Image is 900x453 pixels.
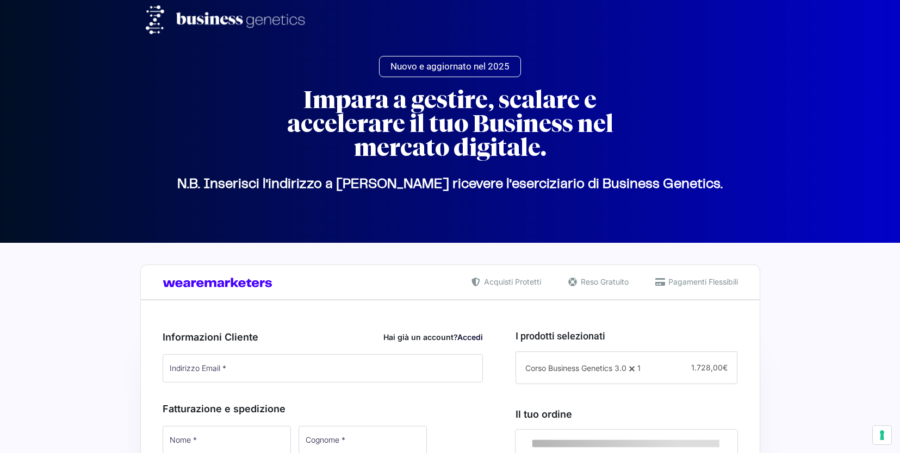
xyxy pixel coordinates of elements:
span: Pagamenti Flessibili [666,276,738,287]
span: Reso Gratuito [578,276,629,287]
span: Acquisti Protetti [481,276,541,287]
div: Hai già un account? [383,331,483,343]
h3: I prodotti selezionati [516,329,737,343]
a: Accedi [457,332,483,342]
h2: Impara a gestire, scalare e accelerare il tuo Business nel mercato digitale. [255,88,646,160]
button: Le tue preferenze relative al consenso per le tecnologie di tracciamento [873,426,891,444]
p: N.B. Inserisci l’indirizzo a [PERSON_NAME] ricevere l’eserciziario di Business Genetics. [146,184,755,185]
span: € [723,363,728,372]
span: 1 [637,363,641,373]
span: Corso Business Genetics 3.0 [525,363,626,373]
input: Indirizzo Email * [163,354,483,382]
h3: Informazioni Cliente [163,330,483,344]
span: 1.728,00 [691,363,728,372]
h3: Fatturazione e spedizione [163,401,483,416]
span: Nuovo e aggiornato nel 2025 [390,62,510,71]
h3: Il tuo ordine [516,407,737,421]
a: Nuovo e aggiornato nel 2025 [379,56,521,77]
